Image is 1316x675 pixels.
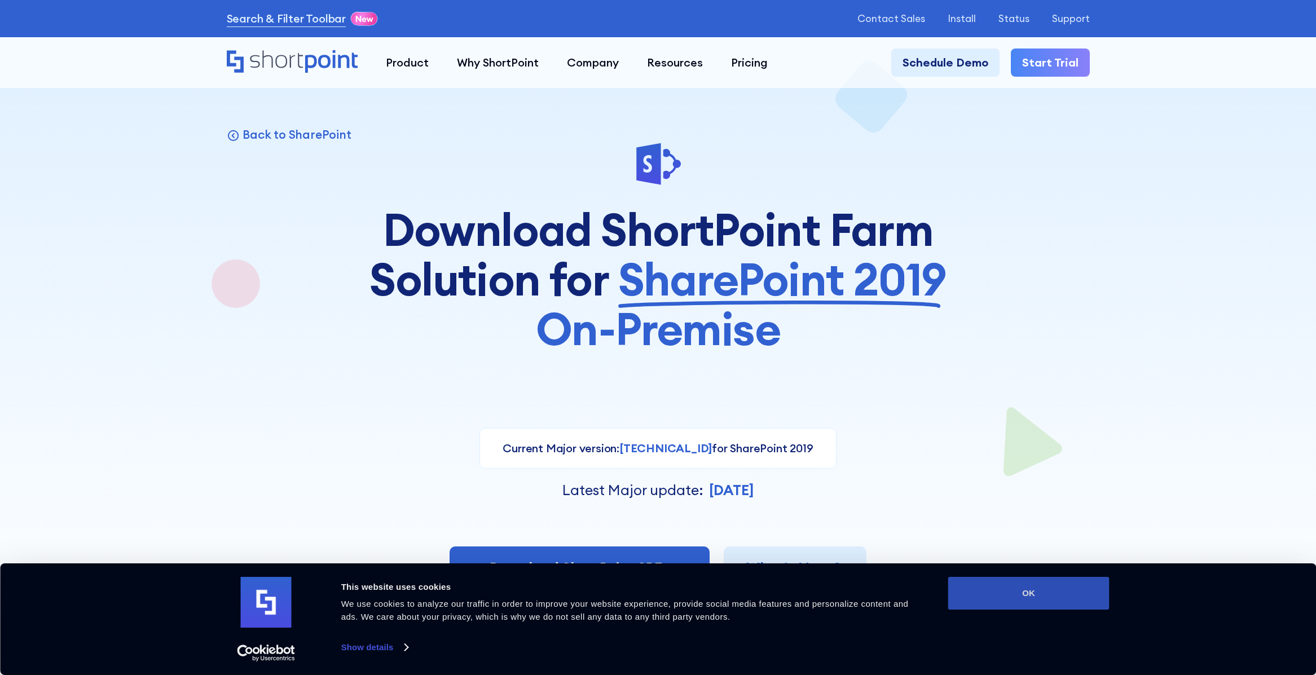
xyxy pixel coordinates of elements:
[647,54,703,71] div: Resources
[450,546,710,611] a: Download ShortPoint SPFxfor SharePoint 2019 On-Premise
[372,48,443,77] a: Product
[891,48,1000,77] a: Schedule Demo
[731,54,768,71] div: Pricing
[457,54,539,71] div: Why ShortPoint
[536,304,780,354] span: On-Premise
[717,48,782,77] a: Pricing
[619,441,712,455] span: [TECHNICAL_ID]
[618,254,947,304] span: SharePoint 2019
[857,13,925,24] a: Contact Sales
[948,13,976,24] a: Install
[998,13,1029,24] a: Status
[562,480,703,501] p: Latest Major update:
[241,577,292,628] img: logo
[503,440,813,457] p: Current Major version: for SharePoint 2019
[1011,48,1090,77] a: Start Trial
[227,50,358,74] a: Home
[341,580,923,594] div: This website uses cookies
[567,54,619,71] div: Company
[386,54,429,71] div: Product
[243,127,351,142] p: Back to SharePoint
[341,599,909,621] span: We use cookies to analyze our traffic in order to improve your website experience, provide social...
[1052,13,1090,24] a: Support
[724,546,866,611] a: What’s New &Roadmap
[709,481,754,499] strong: [DATE]
[341,639,408,656] a: Show details
[443,48,553,77] a: Why ShortPoint
[227,127,351,142] a: Back to SharePoint
[369,254,609,304] span: Solution for
[633,48,717,77] a: Resources
[553,48,633,77] a: Company
[362,205,954,354] h1: Download ShortPoint Farm
[227,10,346,27] a: Search & Filter Toolbar
[948,577,1110,610] button: OK
[217,645,315,661] a: Usercentrics Cookiebot - opens in a new window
